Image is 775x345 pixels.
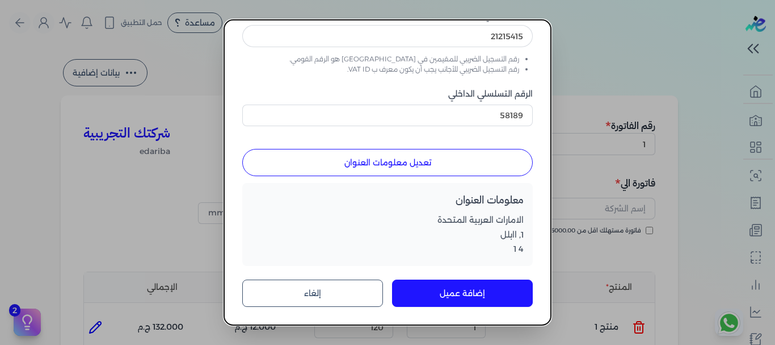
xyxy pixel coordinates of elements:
label: الرقم التسلسلي الداخلي [242,88,533,100]
li: رقم التسجيل الضريبي للمقيمين في [GEOGRAPHIC_DATA] هو الرقم القومي. [242,54,519,64]
button: تعديل معلومات العنوان [242,149,533,176]
button: إلغاء [242,280,383,307]
input: الرقم الضريبي [242,25,533,47]
p: الامارات العربية المتحدة [251,213,524,228]
p: 1, اابلل [251,228,524,243]
p: 4 1 [251,242,524,257]
input: الرقم التسلسلي الداخلي [242,105,533,126]
h4: معلومات العنوان [251,192,524,209]
li: رقم التسجيل الضريبي للأجانب يجب أن يكون معرف ب VAT ID. [242,64,519,74]
button: إضافة عميل [392,280,533,307]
